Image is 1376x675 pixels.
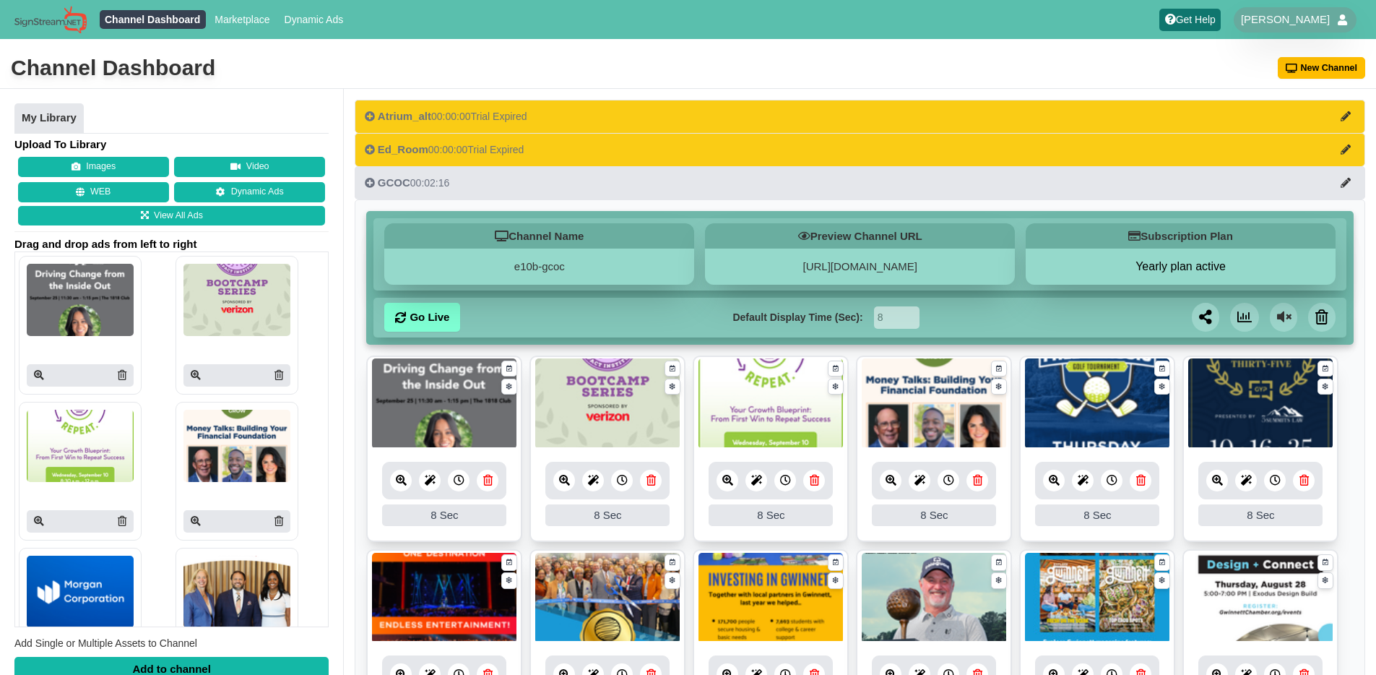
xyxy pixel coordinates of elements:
[1025,358,1169,449] img: 2.459 mb
[378,110,431,122] span: Atrium_alt
[372,358,516,449] img: 1142.963 kb
[705,223,1015,249] h5: Preview Channel URL
[384,303,460,332] a: Go Live
[14,637,197,649] span: Add Single or Multiple Assets to Channel
[18,206,325,226] a: View All Ads
[698,553,843,643] img: 3.994 mb
[14,137,329,152] h4: Upload To Library
[535,553,680,643] img: 3.083 mb
[1304,606,1376,675] iframe: Chat Widget
[355,100,1365,133] button: Atrium_alt00:00:00Trial Expired
[365,176,449,190] div: 00:02:16
[174,157,325,177] button: Video
[14,103,84,134] a: My Library
[382,504,506,526] div: 8 Sec
[355,133,1365,166] button: Ed_Room00:00:00Trial Expired
[384,249,694,285] div: e10b-gcoc
[471,111,527,122] span: Trial Expired
[1159,9,1221,31] a: Get Help
[11,53,215,82] div: Channel Dashboard
[1198,504,1323,526] div: 8 Sec
[1026,223,1336,249] h5: Subscription Plan
[862,358,1006,449] img: 2009.379 kb
[874,306,920,329] input: Seconds
[183,264,290,336] img: P250x250 image processing20250818 804745 1pvy546
[872,504,996,526] div: 8 Sec
[365,109,527,124] div: 00:00:00
[1026,259,1336,274] button: Yearly plan active
[279,10,349,29] a: Dynamic Ads
[862,553,1006,643] img: 11.268 mb
[1188,358,1333,449] img: 376.855 kb
[467,144,524,155] span: Trial Expired
[698,358,843,449] img: 1188.926 kb
[209,10,275,29] a: Marketplace
[1035,504,1159,526] div: 8 Sec
[18,182,169,202] button: WEB
[183,410,290,482] img: P250x250 image processing20250814 804745 1rjtuej
[384,223,694,249] h5: Channel Name
[27,556,134,628] img: P250x250 image processing20250811 663185 1c9d6d1
[18,157,169,177] button: Images
[27,264,134,336] img: P250x250 image processing20250821 913637 koreyu
[355,166,1365,199] button: GCOC00:02:16
[709,504,833,526] div: 8 Sec
[372,553,516,643] img: 8.367 mb
[545,504,670,526] div: 8 Sec
[378,143,428,155] span: Ed_Room
[1025,553,1169,643] img: 2.316 mb
[1278,57,1366,79] button: New Channel
[378,176,410,189] span: GCOC
[1241,12,1330,27] span: [PERSON_NAME]
[365,142,524,157] div: 00:00:00
[732,310,862,325] label: Default Display Time (Sec):
[535,358,680,449] img: 1091.782 kb
[174,182,325,202] a: Dynamic Ads
[100,10,206,29] a: Channel Dashboard
[14,6,87,34] img: Sign Stream.NET
[14,237,329,251] span: Drag and drop ads from left to right
[803,260,917,272] a: [URL][DOMAIN_NAME]
[27,410,134,482] img: P250x250 image processing20250818 804745 1tjzl0h
[1188,553,1333,643] img: 2.746 mb
[183,556,290,628] img: P250x250 image processing20250808 663185 yf6z2t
